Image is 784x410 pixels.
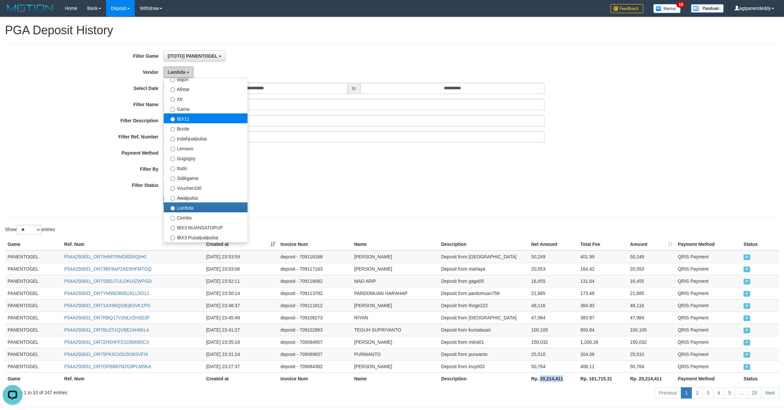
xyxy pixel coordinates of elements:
[735,387,748,398] a: …
[278,238,352,250] th: Invoice Num
[203,287,278,299] td: [DATE] 23:50:14
[578,311,627,324] td: 383.87
[578,275,627,287] td: 131.64
[64,303,150,308] a: P54A250831_OR71AX96QS9Q63VK1PO
[675,336,741,348] td: QRIS Payment
[352,299,439,311] td: [PERSON_NAME]
[163,50,226,62] button: [ITOTO] PANENTOGEL
[170,77,175,82] input: Bigon
[278,348,352,360] td: deposit - 709089657
[5,3,55,13] img: MOTION_logo.png
[352,275,439,287] td: MAD ARIP
[164,173,247,183] label: Sidikgame
[64,266,152,272] a: P54A250831_OR73BF8AP2AE5HFMTGQ
[529,336,578,348] td: 150,032
[675,299,741,311] td: QRIS Payment
[438,324,529,336] td: Deposit from kumalasari
[627,324,675,336] td: 100,105
[170,127,175,132] input: Borde
[578,324,627,336] td: 800.84
[5,250,62,263] td: PANENTOGEL
[278,324,352,336] td: deposit - 709102863
[352,238,439,250] th: Name
[278,250,352,263] td: deposit - 709118168
[164,232,247,242] label: IBX3 Pusatjualpulsa
[168,53,218,59] span: [ITOTO] PANENTOGEL
[627,348,675,360] td: 25,510
[5,387,322,396] div: Showing 1 to 10 of 247 entries
[578,250,627,263] td: 401.99
[278,275,352,287] td: deposit - 709116082
[64,315,150,320] a: P54A250831_OR7RBQ17V2NLVZH3D2F
[5,372,62,385] th: Game
[352,287,439,299] td: PARDOMUAN HARAHAP
[203,275,278,287] td: [DATE] 23:52:11
[278,299,352,311] td: deposit - 709111812
[170,196,175,201] input: Awalpulsa
[5,238,62,250] th: Game
[164,202,247,212] label: Lambda
[170,87,175,92] input: Allstar
[5,263,62,275] td: PANENTOGEL
[5,24,779,37] h1: PGA Deposit History
[64,291,149,296] a: P54A250831_OR7YM95O865UXLL5O1J
[578,263,627,275] td: 164.42
[691,387,703,398] a: 2
[3,3,22,22] button: Open LiveChat chat widget
[352,372,439,385] th: Name
[529,299,578,311] td: 48,116
[675,372,741,385] th: Payment Method
[529,238,578,250] th: Net Amount
[164,143,247,153] label: Lemavo
[438,336,529,348] td: Deposit from mitra01
[5,360,62,372] td: PANENTOGEL
[438,275,529,287] td: Deposit from gaga05
[675,250,741,263] td: QRIS Payment
[438,250,529,263] td: Deposit from [GEOGRAPHIC_DATA]
[352,263,439,275] td: [PERSON_NAME]
[675,238,741,250] th: Payment Method
[627,372,675,385] th: Rp. 20,214,411
[691,4,724,13] img: panduan.png
[352,360,439,372] td: [PERSON_NAME]
[438,360,529,372] td: Deposit from inuy003
[170,216,175,220] input: Combo
[352,311,439,324] td: RIYAN
[170,97,175,102] input: Xtr
[627,263,675,275] td: 20,553
[170,147,175,151] input: Lemavo
[5,275,62,287] td: PANENTOGEL
[578,360,627,372] td: 406.11
[676,2,685,8] span: 15
[529,324,578,336] td: 100,105
[438,299,529,311] td: Deposit from thoge222
[743,315,750,321] span: PAID
[627,287,675,299] td: 21,685
[352,348,439,360] td: PURWANTO
[5,336,62,348] td: PANENTOGEL
[438,372,529,385] th: Description
[170,137,175,141] input: Indahjualpulsa
[627,360,675,372] td: 50,764
[62,372,204,385] th: Ref. Num
[743,340,750,345] span: PAID
[164,94,247,103] label: Xtr
[675,263,741,275] td: QRIS Payment
[675,360,741,372] td: QRIS Payment
[278,372,352,385] th: Invoice Num
[278,287,352,299] td: deposit - 709113782
[203,360,278,372] td: [DATE] 23:27:37
[627,336,675,348] td: 150,032
[761,387,779,398] a: Next
[164,153,247,163] label: Gogogoy
[748,387,762,398] a: 25
[64,352,148,357] a: P54A250831_OR75PKSCIOU5O6SVFI9
[170,206,175,211] input: Lambda
[64,364,151,369] a: P54A250831_OR7OFB6B7NZG9PLM5KA
[5,348,62,360] td: PANENTOGEL
[164,113,247,123] label: IBX11
[64,327,149,333] a: P54A250831_OR7BLE51QVBE24H8KL4
[743,303,750,309] span: PAID
[164,123,247,133] label: Borde
[529,360,578,372] td: 50,764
